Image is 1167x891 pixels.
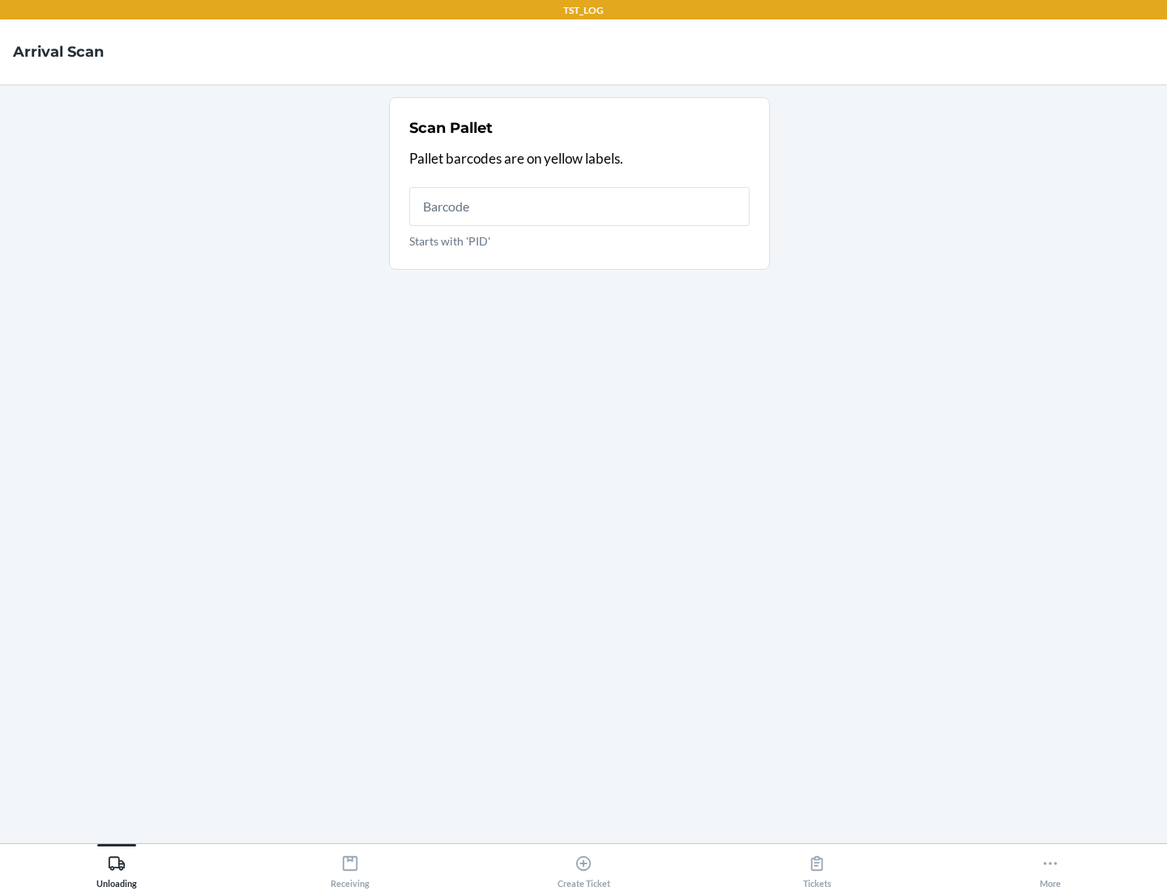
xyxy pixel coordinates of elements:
[558,848,610,889] div: Create Ticket
[700,844,934,889] button: Tickets
[803,848,831,889] div: Tickets
[563,3,604,18] p: TST_LOG
[13,41,104,62] h4: Arrival Scan
[1040,848,1061,889] div: More
[934,844,1167,889] button: More
[467,844,700,889] button: Create Ticket
[409,117,493,139] h2: Scan Pallet
[96,848,137,889] div: Unloading
[409,148,750,169] p: Pallet barcodes are on yellow labels.
[409,187,750,226] input: Starts with 'PID'
[233,844,467,889] button: Receiving
[409,232,750,249] p: Starts with 'PID'
[331,848,370,889] div: Receiving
